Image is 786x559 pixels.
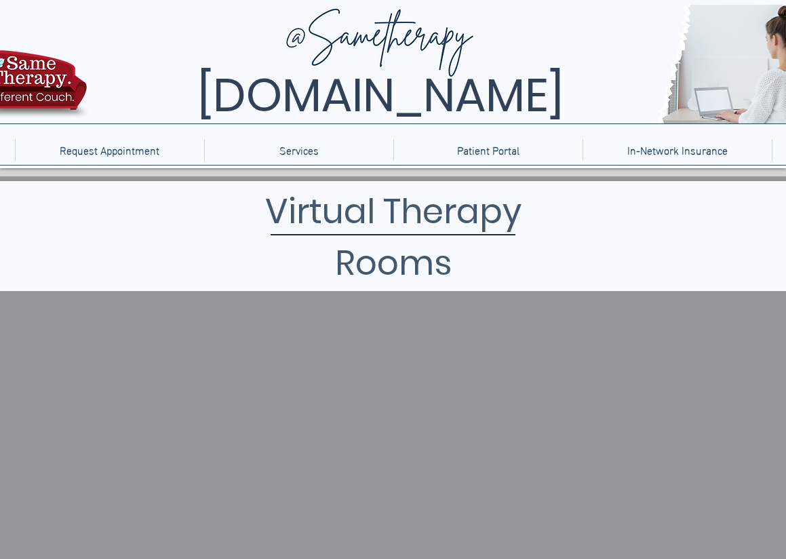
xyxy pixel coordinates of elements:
[197,63,564,128] span: [DOMAIN_NAME]
[450,139,526,161] p: Patient Portal
[621,139,734,161] p: In-Network Insurance
[187,186,600,289] h1: Virtual Therapy Rooms
[204,139,393,161] div: Services
[393,139,583,161] a: Patient Portal
[273,139,326,161] p: Services
[583,139,772,161] a: In-Network Insurance
[15,139,204,161] a: Request Appointment
[53,139,166,161] p: Request Appointment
